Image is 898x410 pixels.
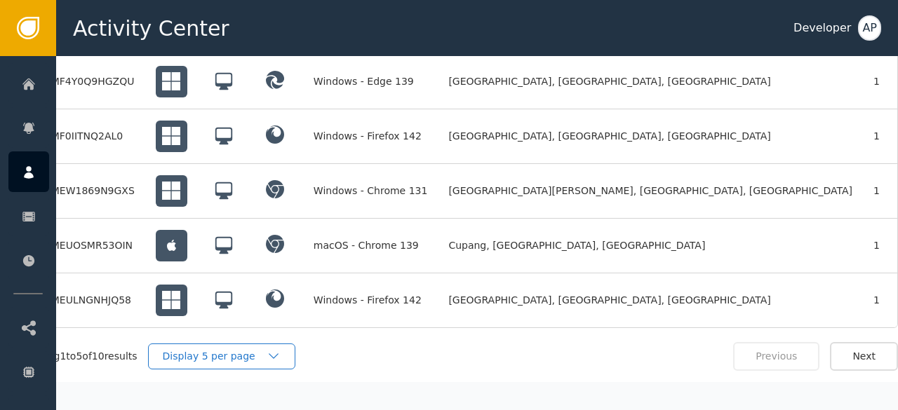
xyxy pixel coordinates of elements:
[314,293,428,308] div: Windows - Firefox 142
[858,15,881,41] button: AP
[314,238,428,253] div: macOS - Chrome 139
[448,293,770,308] span: [GEOGRAPHIC_DATA], [GEOGRAPHIC_DATA], [GEOGRAPHIC_DATA]
[18,349,138,364] div: Showing 1 to 5 of 10 results
[448,74,770,89] span: [GEOGRAPHIC_DATA], [GEOGRAPHIC_DATA], [GEOGRAPHIC_DATA]
[314,74,428,89] div: Windows - Edge 139
[29,129,135,144] div: DID-MF0IITNQ2AL0
[448,238,705,253] span: Cupang, [GEOGRAPHIC_DATA], [GEOGRAPHIC_DATA]
[148,343,295,369] button: Display 5 per page
[29,293,135,308] div: DID-MEULNGNHJQ58
[73,13,229,44] span: Activity Center
[448,184,852,198] span: [GEOGRAPHIC_DATA][PERSON_NAME], [GEOGRAPHIC_DATA], [GEOGRAPHIC_DATA]
[314,184,428,198] div: Windows - Chrome 131
[29,74,135,89] div: DID-MF4Y0Q9HGZQU
[448,129,770,144] span: [GEOGRAPHIC_DATA], [GEOGRAPHIC_DATA], [GEOGRAPHIC_DATA]
[793,20,851,36] div: Developer
[830,342,898,371] button: Next
[29,238,135,253] div: DID-MEUOSMR53OIN
[314,129,428,144] div: Windows - Firefox 142
[163,349,267,364] div: Display 5 per page
[29,184,135,198] div: DID-MEW1869N9GXS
